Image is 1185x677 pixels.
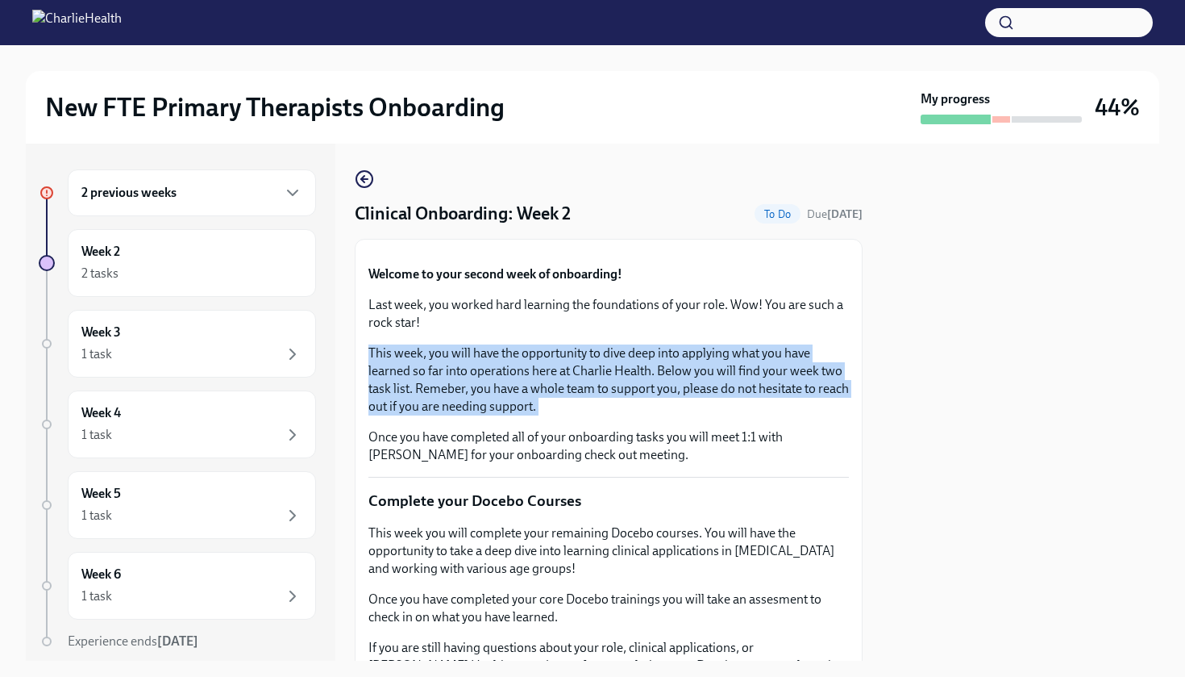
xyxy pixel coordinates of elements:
div: 1 task [81,426,112,444]
p: Once you have completed all of your onboarding tasks you will meet 1:1 with [PERSON_NAME] for you... [368,428,849,464]
div: 2 tasks [81,265,118,282]
a: Week 61 task [39,552,316,620]
div: 1 task [81,345,112,363]
p: This week, you will have the opportunity to dive deep into applying what you have learned so far ... [368,345,849,416]
h6: Week 3 [81,324,121,341]
a: Week 22 tasks [39,229,316,297]
a: Week 31 task [39,310,316,378]
img: CharlieHealth [32,10,122,36]
strong: Welcome to your second week of onboarding! [368,266,622,282]
a: Week 41 task [39,391,316,458]
p: Once you have completed your core Docebo trainings you will take an assesment to check in on what... [368,591,849,626]
p: This week you will complete your remaining Docebo courses. You will have the opportunity to take ... [368,524,849,578]
div: 2 previous weeks [68,169,316,216]
h6: Week 2 [81,243,120,261]
strong: My progress [921,90,990,108]
span: To Do [755,208,800,220]
a: Week 51 task [39,471,316,539]
h4: Clinical Onboarding: Week 2 [355,202,571,226]
p: Complete your Docebo Courses [368,491,849,512]
h6: Week 5 [81,485,121,503]
strong: [DATE] [827,207,863,221]
strong: [DATE] [157,633,198,649]
h3: 44% [1095,93,1140,122]
h6: Week 6 [81,566,121,583]
h6: Week 4 [81,404,121,422]
div: 1 task [81,587,112,605]
span: Experience ends [68,633,198,649]
span: Due [807,207,863,221]
p: Last week, you worked hard learning the foundations of your role. Wow! You are such a rock star! [368,296,849,332]
h2: New FTE Primary Therapists Onboarding [45,91,505,123]
h6: 2 previous weeks [81,184,177,202]
div: 1 task [81,507,112,524]
span: August 30th, 2025 10:00 [807,207,863,222]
